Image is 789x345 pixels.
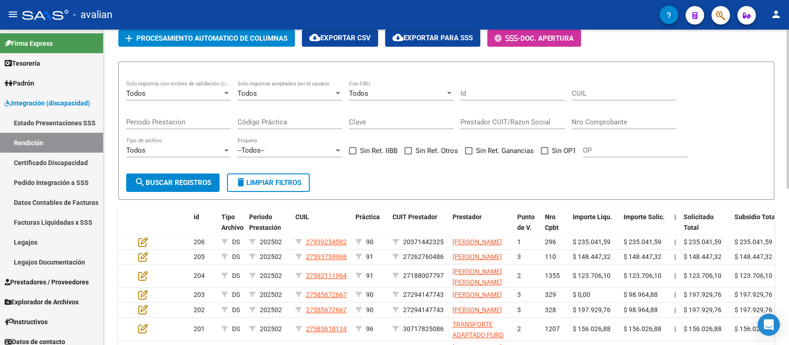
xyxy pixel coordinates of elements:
span: 202502 [260,272,282,279]
span: [PERSON_NAME] [453,238,502,246]
span: 96 [366,325,373,333]
datatable-header-cell: Subsidio Total [731,207,782,248]
span: DS [232,306,240,314]
span: Sin Ret. IIBB [360,145,398,156]
span: 27188007797 [403,272,444,279]
span: 27592111964 [306,272,347,279]
span: Explorador de Archivos [5,297,79,307]
span: $ 0,00 [573,291,590,298]
span: Todos [126,89,146,98]
datatable-header-cell: Tipo Archivo [218,207,245,248]
span: [PERSON_NAME] [453,291,502,298]
span: $ 148.447,32 [573,253,611,260]
span: 1207 [545,325,560,333]
span: Sin Ret. Otros [416,145,458,156]
span: DS [232,272,240,279]
span: [PERSON_NAME] [453,306,502,314]
span: | [674,291,676,298]
span: Sin OP1 [552,145,576,156]
mat-icon: person [771,9,782,20]
span: $ 156.026,88 [624,325,661,333]
span: | [674,253,676,260]
span: $ 197.929,76 [684,291,722,298]
span: $ 197.929,76 [684,306,722,314]
span: Importe Liqu. [573,213,612,221]
button: -Doc. Apertura [487,30,581,47]
span: $ 148.447,32 [734,253,772,260]
span: 329 [545,291,556,298]
span: 90 [366,291,373,298]
span: CUIL [295,213,309,221]
div: 206 [194,237,214,247]
span: 20371442325 [403,238,444,246]
button: Exportar para SSS [385,30,480,47]
span: $ 197.929,76 [734,306,772,314]
span: Todos [238,89,257,98]
span: 30717825086 [403,325,444,333]
button: Exportar CSV [302,30,378,47]
span: 91 [366,253,373,260]
span: 27294147743 [403,306,444,314]
span: 3 [517,291,521,298]
span: [PERSON_NAME] [PERSON_NAME] [453,268,502,286]
mat-icon: menu [7,9,18,20]
mat-icon: search [135,177,146,188]
span: $ 235.041,59 [573,238,611,246]
span: [PERSON_NAME] [453,253,502,260]
datatable-header-cell: Importe Solic. [620,207,671,248]
span: 27585672667 [306,291,347,298]
span: 27583618134 [306,325,347,333]
span: Exportar CSV [309,34,371,42]
span: Práctica [355,213,380,221]
span: 3 [517,253,521,260]
datatable-header-cell: id [190,207,218,248]
button: Limpiar filtros [227,173,310,192]
datatable-header-cell: Prestador [449,207,514,248]
div: 204 [194,271,214,281]
span: $ 98.964,88 [624,291,658,298]
span: 202502 [260,238,282,246]
div: 202 [194,305,214,315]
span: Limpiar filtros [235,179,301,187]
datatable-header-cell: Importe Liqu. [569,207,620,248]
span: Sin Ret. Ganancias [476,145,534,156]
span: Instructivos [5,317,48,327]
button: Procesamiento automatico de columnas [118,30,295,47]
mat-icon: delete [235,177,246,188]
span: 2 [517,272,521,279]
span: $ 123.706,10 [624,272,661,279]
span: | [674,213,676,221]
span: Nro Cpbt [545,213,559,231]
datatable-header-cell: Solicitado Total [680,207,731,248]
datatable-header-cell: Práctica [352,207,389,248]
datatable-header-cell: CUIL [292,207,352,248]
span: Subsidio Total [734,213,777,221]
span: Buscar registros [135,179,211,187]
div: 201 [194,324,214,334]
span: DS [232,253,240,260]
span: Solicitado Total [684,213,714,231]
span: Prestador [453,213,482,221]
span: 296 [545,238,556,246]
span: $ 123.706,10 [734,272,772,279]
span: 328 [545,306,556,314]
span: 27262760486 [403,253,444,260]
span: $ 235.041,59 [734,238,772,246]
span: 202502 [260,325,282,333]
span: Padrón [5,78,34,88]
span: $ 148.447,32 [684,253,722,260]
span: $ 156.026,88 [734,325,772,333]
span: $ 235.041,59 [684,238,722,246]
button: Buscar registros [126,173,220,192]
div: 203 [194,290,214,300]
span: 27585672667 [306,306,347,314]
span: $ 197.929,76 [734,291,772,298]
span: Exportar para SSS [392,34,473,42]
span: | [674,325,676,333]
span: Todos [126,146,146,154]
span: | [674,272,676,279]
span: $ 148.447,32 [624,253,661,260]
datatable-header-cell: Periodo Prestación [245,207,292,248]
span: --Todos-- [238,146,264,154]
span: Integración (discapacidad) [5,98,90,108]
